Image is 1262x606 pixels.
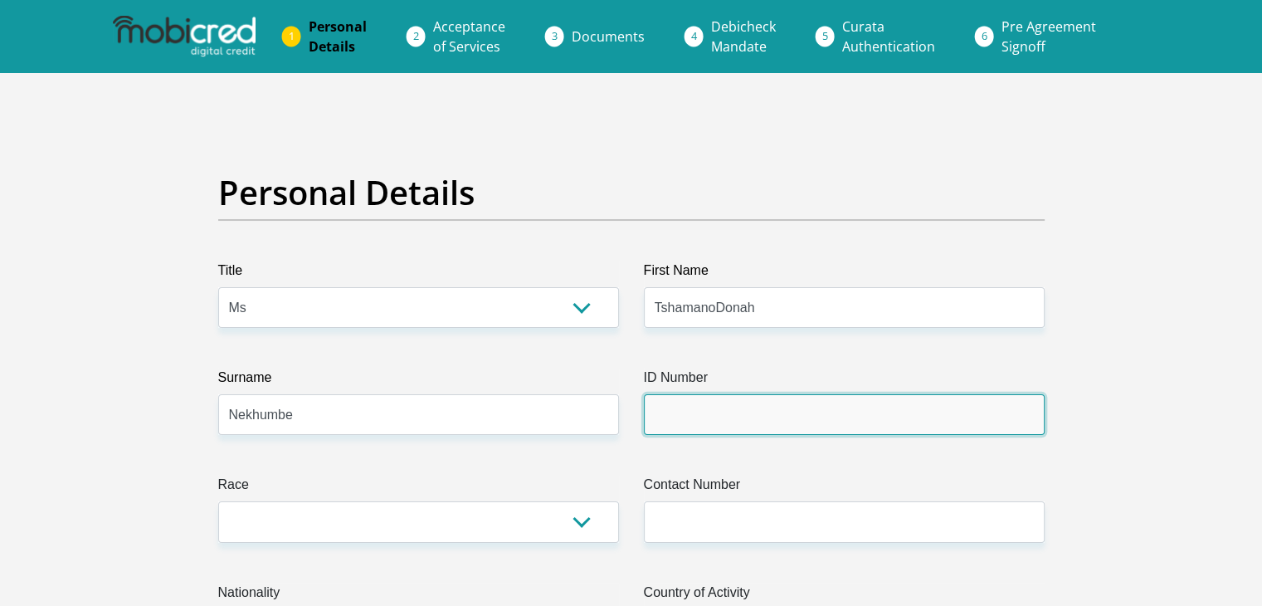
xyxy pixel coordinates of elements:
label: Surname [218,368,619,394]
label: Title [218,261,619,287]
input: Contact Number [644,501,1045,542]
label: First Name [644,261,1045,287]
label: ID Number [644,368,1045,394]
img: mobicred logo [113,16,256,57]
span: Documents [572,27,645,46]
span: Pre Agreement Signoff [1001,17,1096,56]
a: CurataAuthentication [829,10,948,63]
input: ID Number [644,394,1045,435]
a: DebicheckMandate [698,10,789,63]
a: PersonalDetails [295,10,380,63]
span: Acceptance of Services [433,17,505,56]
a: Documents [558,20,658,53]
a: Acceptanceof Services [420,10,519,63]
span: Curata Authentication [842,17,935,56]
h2: Personal Details [218,173,1045,213]
input: First Name [644,287,1045,328]
span: Personal Details [309,17,367,56]
label: Contact Number [644,475,1045,501]
span: Debicheck Mandate [711,17,776,56]
input: Surname [218,394,619,435]
a: Pre AgreementSignoff [988,10,1109,63]
label: Race [218,475,619,501]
